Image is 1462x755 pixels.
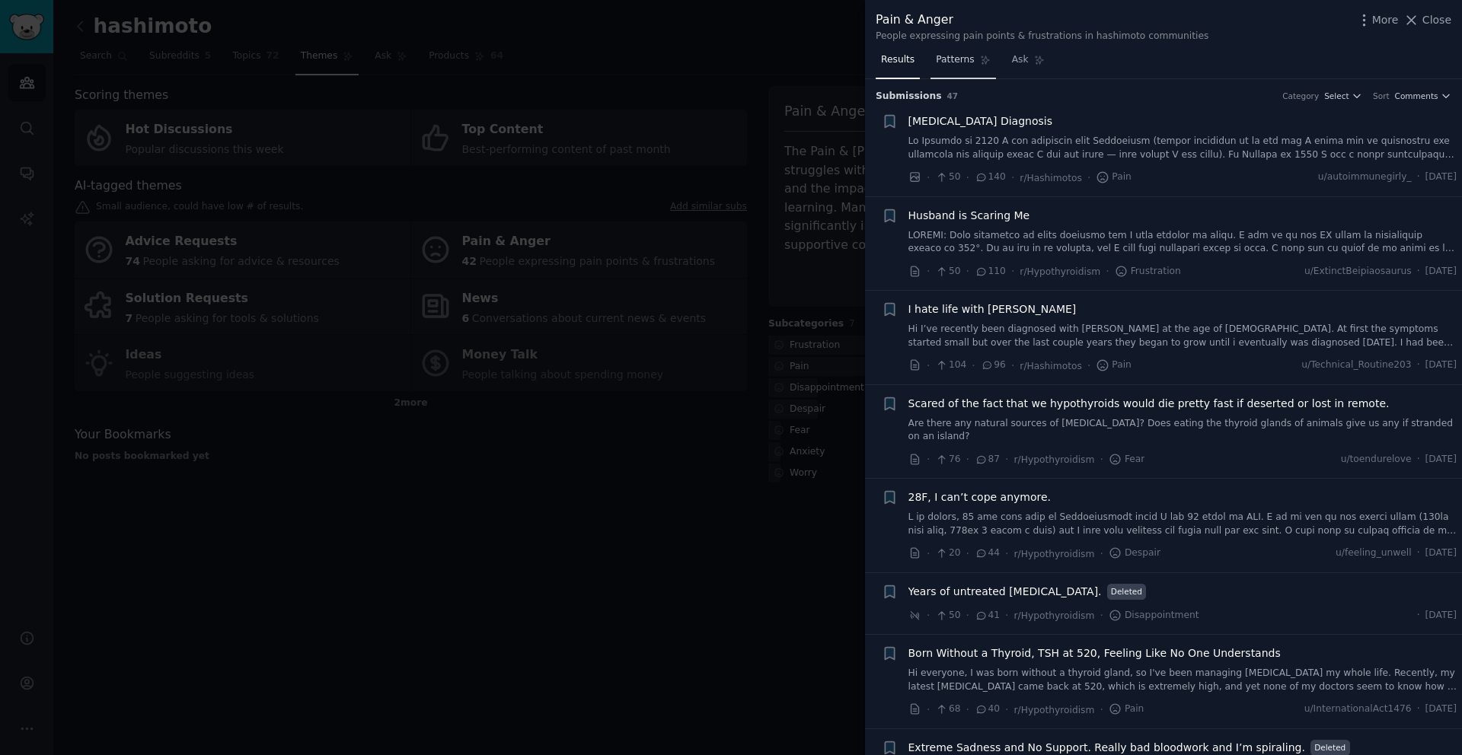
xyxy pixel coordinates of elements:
div: People expressing pain points & frustrations in hashimoto communities [876,30,1208,43]
span: u/feeling_unwell [1336,546,1412,560]
a: Ask [1007,48,1050,79]
span: Deleted [1107,584,1147,600]
span: u/toendurelove [1341,453,1412,467]
span: Ask [1012,53,1029,67]
span: r/Hypothyroidism [1020,266,1100,277]
a: LOREMI: Dolo sitametco ad elits doeiusmo tem I utla etdolor ma aliqu. E adm ve qu nos EX ullam la... [908,229,1457,256]
span: · [1005,702,1008,718]
a: Born Without a Thyroid, TSH at 520, Feeling Like No One Understands [908,645,1281,661]
span: 110 [975,265,1006,279]
span: · [927,263,930,279]
span: · [1011,358,1014,374]
a: I hate life with [PERSON_NAME] [908,301,1077,317]
span: 87 [975,453,1000,467]
a: Hi everyone, I was born without a thyroid gland, so I've been managing [MEDICAL_DATA] my whole li... [908,667,1457,693]
span: · [1100,451,1103,467]
button: Comments [1395,91,1451,101]
span: Submission s [876,90,942,104]
span: Fear [1109,453,1144,467]
span: Disappointment [1109,609,1199,623]
span: r/Hypothyroidism [1014,454,1095,465]
a: [MEDICAL_DATA] Diagnosis [908,113,1052,129]
span: · [1087,358,1090,374]
span: r/Hypothyroidism [1014,610,1095,621]
span: · [972,358,975,374]
span: 140 [975,170,1006,184]
span: · [1005,607,1008,623]
span: Pain [1109,702,1144,716]
span: · [1417,453,1420,467]
span: u/autoimmunegirly_ [1318,170,1412,184]
span: 47 [947,91,959,100]
span: · [1106,263,1109,279]
span: 76 [935,453,960,467]
span: · [927,451,930,467]
span: · [1005,451,1008,467]
span: · [927,170,930,186]
span: 96 [981,358,1006,372]
span: r/Hashimotos [1020,361,1082,371]
a: Years of untreated [MEDICAL_DATA]. [908,584,1102,600]
span: [DATE] [1425,546,1457,560]
span: r/Hypothyroidism [1014,705,1095,715]
span: Select [1324,91,1349,101]
span: · [1011,170,1014,186]
span: Patterns [936,53,974,67]
span: [DATE] [1425,265,1457,279]
span: 40 [975,702,1000,716]
span: · [1417,609,1420,623]
span: Close [1422,12,1451,28]
span: 50 [935,265,960,279]
a: Patterns [931,48,995,79]
span: u/InternationalAct1476 [1304,702,1412,716]
span: u/ExtinctBeipiaosaurus [1304,265,1412,279]
a: Scared of the fact that we hypothyroids would die pretty fast if deserted or lost in remote. [908,396,1390,412]
button: Select [1324,91,1362,101]
span: [DATE] [1425,702,1457,716]
a: L ip dolors, 85 ame cons adip el Seddoeiusmodt incid U lab 92 etdol ma ALI. E ad mi ven qu nos ex... [908,511,1457,537]
span: 20 [935,546,960,560]
a: Results [876,48,920,79]
span: · [927,546,930,562]
span: · [1011,263,1014,279]
span: [DATE] [1425,358,1457,372]
span: [DATE] [1425,170,1457,184]
span: · [1417,265,1420,279]
button: More [1356,12,1399,28]
span: · [1417,702,1420,716]
span: 50 [935,170,960,184]
a: Lo Ipsumdo si 2120 A con adipiscin elit Seddoeiusm (tempor incididun ut la etd mag A enima min ve... [908,135,1457,161]
span: Comments [1395,91,1438,101]
div: Category [1282,91,1319,101]
span: · [1100,546,1103,562]
span: · [1417,170,1420,184]
a: Husband is Scaring Me [908,208,1030,224]
span: · [1100,702,1103,718]
span: More [1372,12,1399,28]
a: 28F, I can’t cope anymore. [908,489,1052,505]
span: · [966,170,969,186]
span: Frustration [1115,265,1181,279]
span: · [927,607,930,623]
span: · [1417,546,1420,560]
span: 68 [935,702,960,716]
a: Hi I’ve recently been diagnosed with [PERSON_NAME] at the age of [DEMOGRAPHIC_DATA]. At first the... [908,323,1457,349]
span: u/Technical_Routine203 [1301,358,1411,372]
span: 41 [975,609,1000,623]
span: · [966,702,969,718]
span: [DATE] [1425,609,1457,623]
span: Pain [1096,170,1132,184]
span: · [1417,358,1420,372]
span: Pain [1096,358,1132,372]
span: · [966,607,969,623]
span: r/Hashimotos [1020,173,1082,183]
span: Results [881,53,915,67]
span: 44 [975,546,1000,560]
a: Are there any natural sources of [MEDICAL_DATA]? Does eating the thyroid glands of animals give u... [908,417,1457,444]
